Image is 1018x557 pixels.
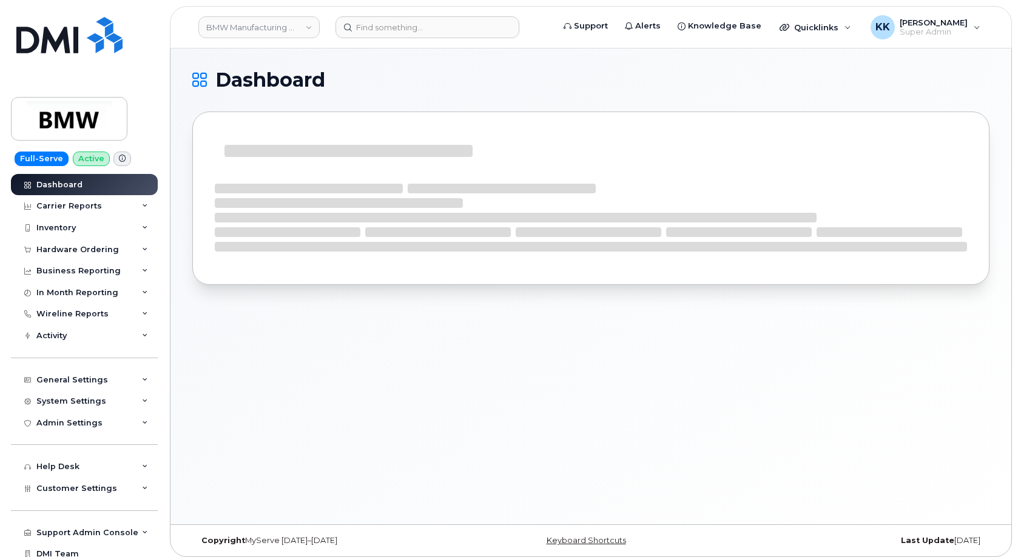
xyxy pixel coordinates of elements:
[547,536,626,545] a: Keyboard Shortcuts
[724,536,989,545] div: [DATE]
[901,536,954,545] strong: Last Update
[192,536,458,545] div: MyServe [DATE]–[DATE]
[215,71,325,89] span: Dashboard
[201,536,245,545] strong: Copyright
